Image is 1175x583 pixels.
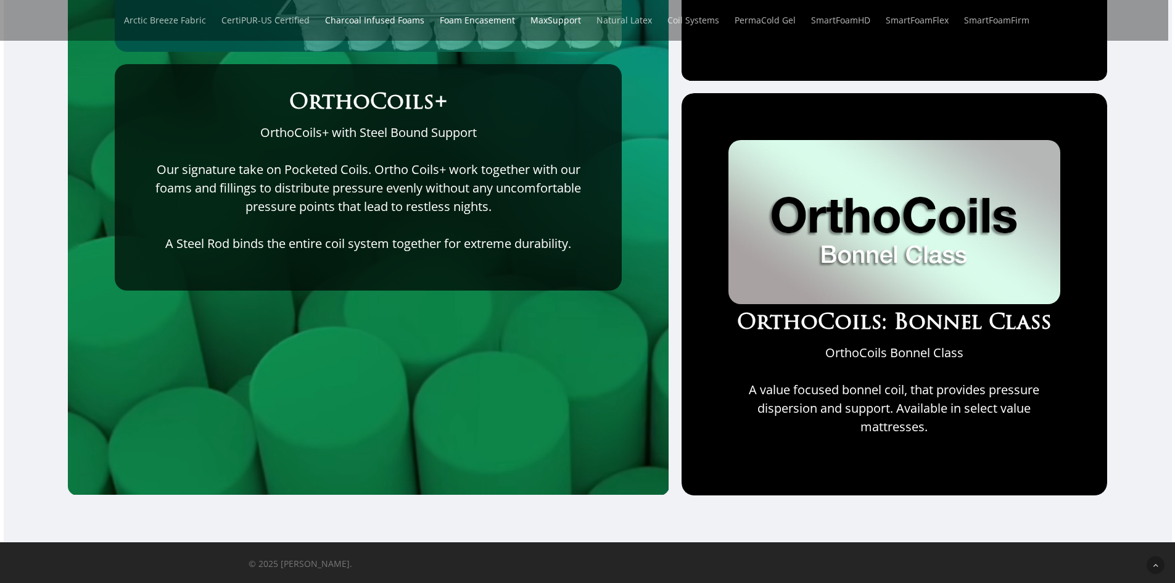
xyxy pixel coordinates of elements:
[1147,556,1165,574] a: Back to top
[728,381,1060,436] p: A value focused bonnel coil, that provides pressure dispersion and support. Available in select v...
[728,344,1060,381] p: OrthoCoils Bonnel Class
[140,90,596,118] h3: OrthoCoils+
[728,310,1060,338] h3: OrthoCoils: Bonnel Class
[140,123,596,160] p: OrthoCoils+ with Steel Bound Support
[249,557,524,571] p: © 2025 [PERSON_NAME].
[140,160,596,234] p: Our signature take on Pocketed Coils. Ortho Coils+ work together with our foams and fillings to d...
[140,234,596,253] p: A Steel Rod binds the entire coil system together for extreme durability.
